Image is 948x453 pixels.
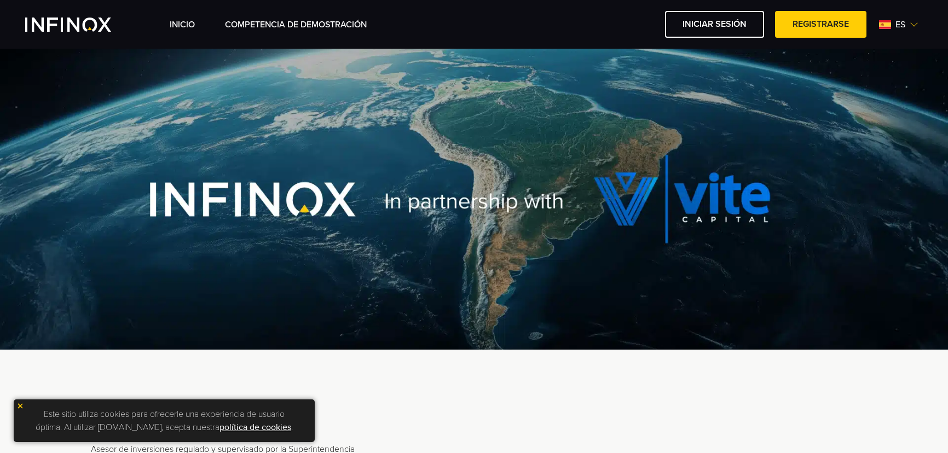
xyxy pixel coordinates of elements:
[16,402,24,410] img: yellow close icon
[775,11,866,38] a: Registrarse
[665,11,764,38] a: Iniciar sesión
[225,18,367,31] a: Competencia de Demostración
[19,405,309,437] p: Este sitio utiliza cookies para ofrecerle una experiencia de usuario óptima. Al utilizar [DOMAIN_...
[25,18,137,32] a: INFINOX Vite
[170,18,195,31] a: INICIO
[219,422,291,433] a: política de cookies
[891,18,910,31] span: es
